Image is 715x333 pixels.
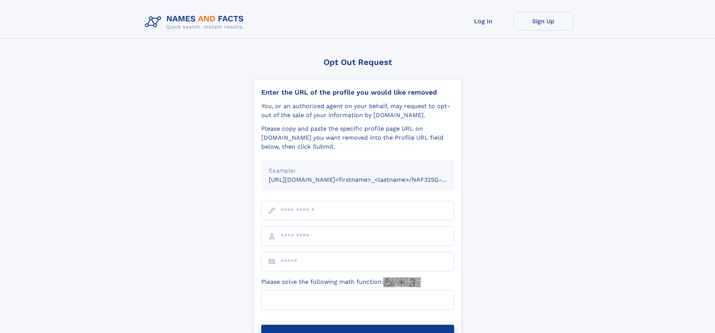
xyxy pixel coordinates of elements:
[142,12,250,32] img: Logo Names and Facts
[513,12,574,30] a: Sign Up
[261,277,421,287] label: Please solve the following math function:
[253,57,462,67] div: Opt Out Request
[269,176,468,183] small: [URL][DOMAIN_NAME]<firstname>_<lastname>/NAF325G-xxxxxxxx
[261,124,454,151] div: Please copy and paste the specific profile page URL on [DOMAIN_NAME] you want removed into the Pr...
[261,88,454,96] div: Enter the URL of the profile you would like removed
[269,166,447,175] div: Example:
[453,12,513,30] a: Log In
[261,102,454,120] div: You, or an authorized agent on your behalf, may request to opt-out of the sale of your informatio...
